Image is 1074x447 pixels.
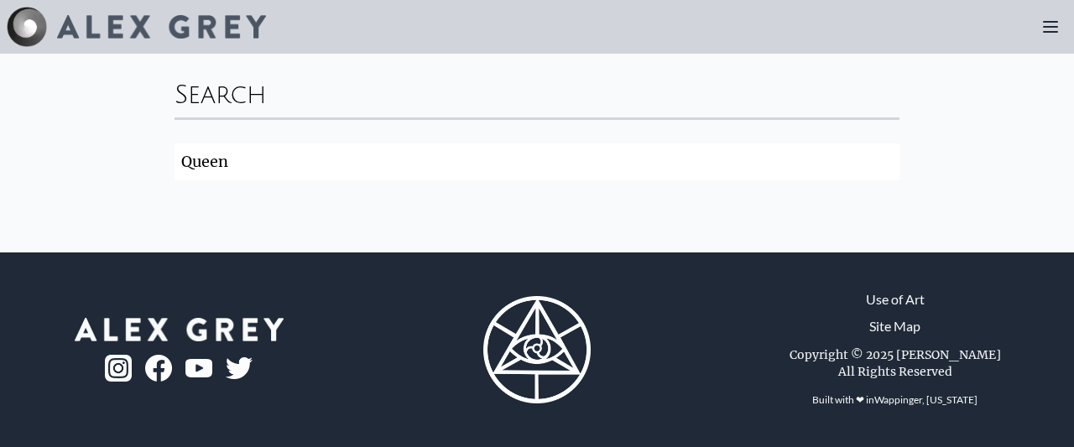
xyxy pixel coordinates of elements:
img: ig-logo.png [105,355,132,382]
div: Built with ❤ in [805,387,984,413]
img: fb-logo.png [145,355,172,382]
a: Use of Art [866,289,925,309]
div: Copyright © 2025 [PERSON_NAME] [790,346,1001,363]
div: All Rights Reserved [838,363,952,380]
a: Site Map [869,316,920,336]
img: youtube-logo.png [185,359,212,378]
img: twitter-logo.png [226,357,253,379]
div: Search [175,67,899,117]
input: Search... [175,143,899,180]
a: Wappinger, [US_STATE] [874,393,978,406]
